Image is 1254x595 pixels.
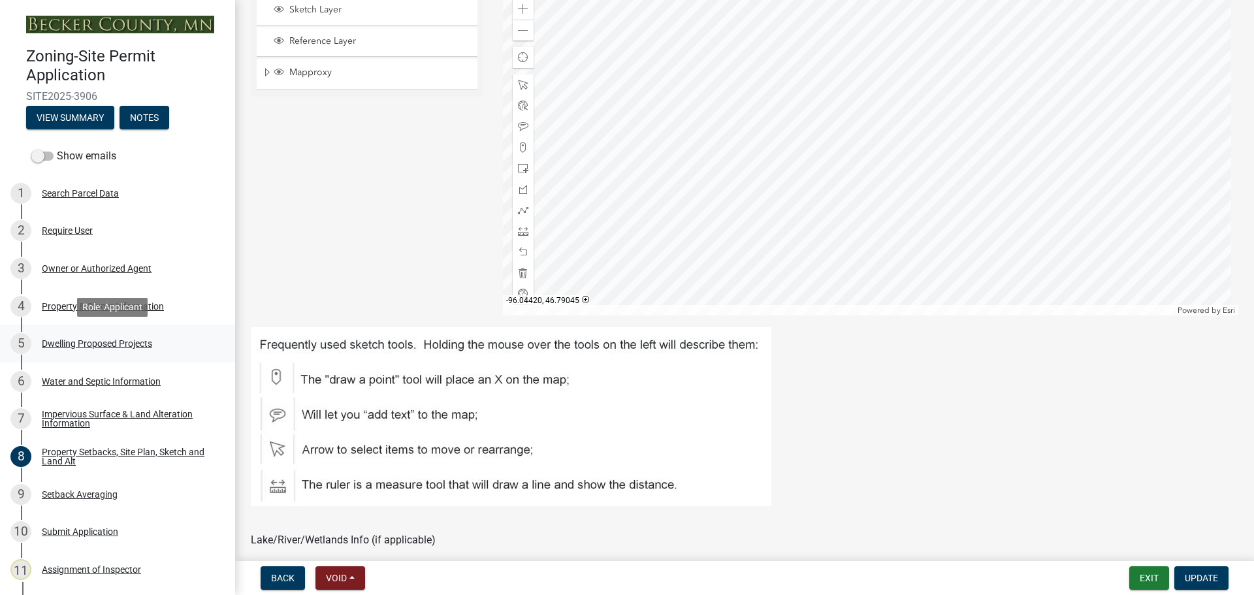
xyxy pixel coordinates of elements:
span: Mapproxy [286,67,473,78]
div: 5 [10,333,31,354]
div: Zoom out [513,20,534,40]
div: Lake/River/Wetlands Info (if applicable) [251,532,1238,548]
div: Dwelling Proposed Projects [42,339,152,348]
span: Update [1185,573,1218,583]
div: Owner or Authorized Agent [42,264,152,273]
button: Exit [1129,566,1169,590]
div: Assignment of Inspector [42,565,141,574]
a: Esri [1223,306,1235,315]
div: Submit Application [42,527,118,536]
div: 1 [10,183,31,204]
div: 10 [10,521,31,542]
span: Expand [262,67,272,80]
div: Mapproxy [272,67,473,80]
img: Map_Tools_893fc643-5659-4afa-8717-3ecb312038ec.JPG [251,327,771,506]
div: 2 [10,220,31,241]
div: 8 [10,446,31,467]
div: 4 [10,296,31,317]
div: 11 [10,559,31,580]
div: Role: Applicant [77,298,148,317]
span: Reference Layer [286,35,473,47]
div: Search Parcel Data [42,189,119,198]
div: 6 [10,371,31,392]
div: Require User [42,226,93,235]
button: Void [315,566,365,590]
h4: Zoning-Site Permit Application [26,47,225,85]
img: Becker County, Minnesota [26,16,214,33]
div: Impervious Surface & Land Alteration Information [42,410,214,428]
div: Property Setbacks, Site Plan, Sketch and Land Alt [42,447,214,466]
div: Reference Layer [272,35,473,48]
span: Sketch Layer [286,4,473,16]
div: 7 [10,408,31,429]
div: 3 [10,258,31,279]
div: 9 [10,484,31,505]
button: Update [1174,566,1229,590]
div: Powered by [1174,305,1238,315]
div: Water and Septic Information [42,377,161,386]
li: Mapproxy [257,59,477,89]
div: Sketch Layer [272,4,473,17]
div: Setback Averaging [42,490,118,499]
li: Reference Layer [257,27,477,57]
span: Back [271,573,295,583]
div: Find my location [513,47,534,68]
wm-modal-confirm: Summary [26,113,114,123]
span: Void [326,573,347,583]
label: Show emails [31,148,116,164]
button: View Summary [26,106,114,129]
span: SITE2025-3906 [26,90,209,103]
wm-modal-confirm: Notes [120,113,169,123]
button: Notes [120,106,169,129]
button: Back [261,566,305,590]
div: Property & Owner Information [42,302,164,311]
